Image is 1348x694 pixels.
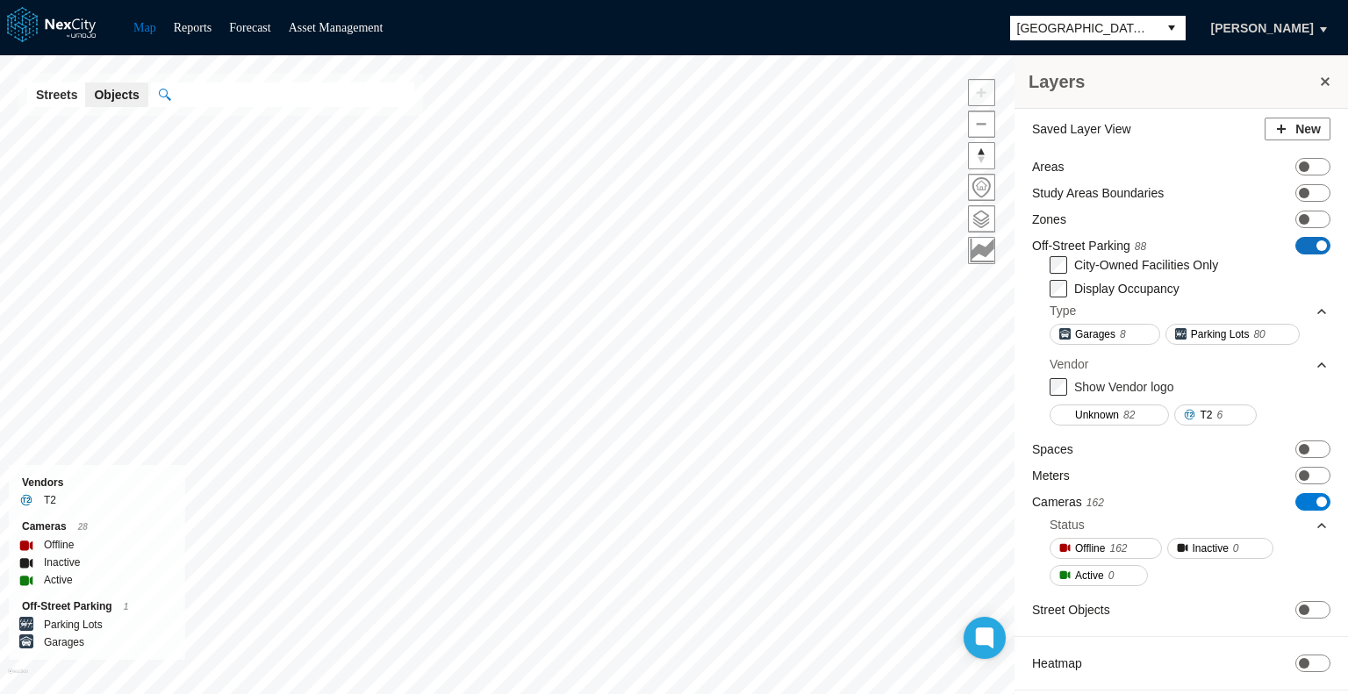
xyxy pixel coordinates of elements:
[1032,237,1146,255] label: Off-Street Parking
[22,518,172,536] div: Cameras
[1032,440,1073,458] label: Spaces
[22,597,172,616] div: Off-Street Parking
[8,669,28,689] a: Mapbox homepage
[1032,120,1131,138] label: Saved Layer View
[1032,467,1070,484] label: Meters
[969,80,994,105] span: Zoom in
[1193,13,1332,43] button: [PERSON_NAME]
[1050,302,1076,319] div: Type
[968,111,995,138] button: Zoom out
[1295,120,1321,138] span: New
[1211,19,1314,37] span: [PERSON_NAME]
[1032,158,1065,175] label: Areas
[1050,355,1088,373] div: Vendor
[1074,258,1218,272] label: City-Owned Facilities Only
[1108,567,1115,584] span: 0
[1191,326,1250,343] span: Parking Lots
[44,491,56,509] label: T2
[1050,516,1085,533] div: Status
[1050,512,1329,538] div: Status
[1075,406,1119,424] span: Unknown
[1074,282,1179,296] label: Display Occupancy
[1165,324,1300,345] button: Parking Lots80
[1032,184,1164,202] label: Study Areas Boundaries
[1253,326,1265,343] span: 80
[1193,540,1229,557] span: Inactive
[124,602,129,612] span: 1
[1029,69,1316,94] h3: Layers
[44,633,84,651] label: Garages
[1032,493,1104,512] label: Cameras
[1265,118,1330,140] button: New
[968,205,995,233] button: Layers management
[229,21,270,34] a: Forecast
[1050,404,1169,426] button: Unknown82
[1158,16,1186,40] button: select
[174,21,212,34] a: Reports
[94,86,139,104] span: Objects
[85,82,147,107] button: Objects
[1120,326,1126,343] span: 8
[1075,326,1115,343] span: Garages
[1075,540,1105,557] span: Offline
[969,111,994,137] span: Zoom out
[968,174,995,201] button: Home
[78,522,88,532] span: 28
[44,536,74,554] label: Offline
[1032,211,1066,228] label: Zones
[1174,404,1257,426] button: T26
[968,79,995,106] button: Zoom in
[1050,297,1329,324] div: Type
[968,237,995,264] button: Key metrics
[1050,324,1160,345] button: Garages8
[1050,538,1162,559] button: Offline162
[44,616,103,633] label: Parking Lots
[1135,240,1146,253] span: 88
[1017,19,1151,37] span: [GEOGRAPHIC_DATA][PERSON_NAME]
[1032,601,1110,619] label: Street Objects
[36,86,77,104] span: Streets
[22,474,172,491] div: Vendors
[1074,380,1174,394] label: Show Vendor logo
[1123,406,1135,424] span: 82
[1200,406,1212,424] span: T2
[44,571,73,589] label: Active
[44,554,80,571] label: Inactive
[1109,540,1127,557] span: 162
[289,21,384,34] a: Asset Management
[1032,655,1082,672] label: Heatmap
[968,142,995,169] button: Reset bearing to north
[1167,538,1273,559] button: Inactive0
[1216,406,1223,424] span: 6
[969,143,994,168] span: Reset bearing to north
[27,82,86,107] button: Streets
[1075,567,1104,584] span: Active
[1233,540,1239,557] span: 0
[1050,351,1329,377] div: Vendor
[1086,497,1104,509] span: 162
[133,21,156,34] a: Map
[1050,565,1148,586] button: Active0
